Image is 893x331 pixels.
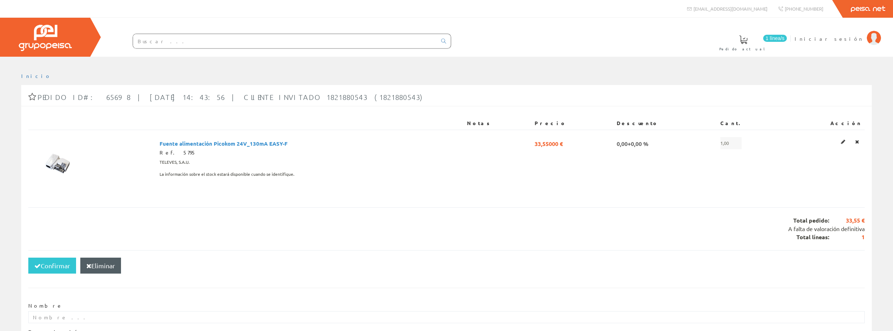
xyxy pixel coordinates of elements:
span: 0,00+0,00 % [617,137,649,149]
th: Descuento [614,117,718,130]
span: Pedido actual [719,45,767,52]
span: [EMAIL_ADDRESS][DOMAIN_NAME] [693,6,767,12]
span: La información sobre el stock estará disponible cuando se identifique. [160,168,294,180]
span: Iniciar sesión [795,35,863,42]
div: Total pedido: Total líneas: [28,207,865,250]
label: Nombre [28,302,63,309]
span: Pedido ID#: 65698 | [DATE] 14:43:56 | Cliente Invitado 1821880543 (1821880543) [38,93,425,101]
span: 33,55000 € [535,137,563,149]
button: Eliminar [80,258,121,274]
span: A falta de valoración definitiva [788,225,865,232]
th: Precio [532,117,614,130]
img: Foto artículo Fuente alimentación Picokom 24V_130mA EASY-F (150x150) [31,137,84,190]
a: Inicio [21,73,51,79]
span: Fuente alimentación Picokom 24V_130mA EASY-F [160,137,288,149]
span: TELEVES, S.A.U. [160,156,190,168]
a: Editar [839,137,847,146]
input: Buscar ... [133,34,437,48]
span: [PHONE_NUMBER] [785,6,823,12]
button: Confirmar [28,258,76,274]
th: Cant. [718,117,783,130]
a: Iniciar sesión [795,29,881,36]
span: 1 línea/s [763,35,787,42]
a: Eliminar [853,137,861,146]
input: Nombre ... [28,311,865,323]
span: 33,55 € [829,217,865,225]
span: 1 [829,233,865,241]
th: Acción [783,117,865,130]
img: Grupo Peisa [19,25,72,51]
a: 1 línea/s Pedido actual [712,29,789,55]
th: Notas [464,117,531,130]
div: Ref. 5795 [160,149,461,156]
span: 1,00 [720,137,742,149]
